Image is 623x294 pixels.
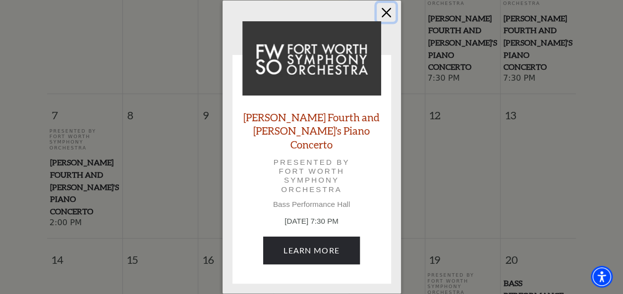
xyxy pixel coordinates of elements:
img: Brahms Fourth and Grieg's Piano Concerto [242,21,381,96]
button: Close [377,3,396,22]
a: [PERSON_NAME] Fourth and [PERSON_NAME]'s Piano Concerto [242,110,381,151]
p: Bass Performance Hall [242,200,381,209]
a: September 5, 7:30 PM Learn More [263,237,360,264]
div: Accessibility Menu [591,266,613,288]
p: Presented by Fort Worth Symphony Orchestra [256,158,367,194]
p: [DATE] 7:30 PM [242,216,381,227]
